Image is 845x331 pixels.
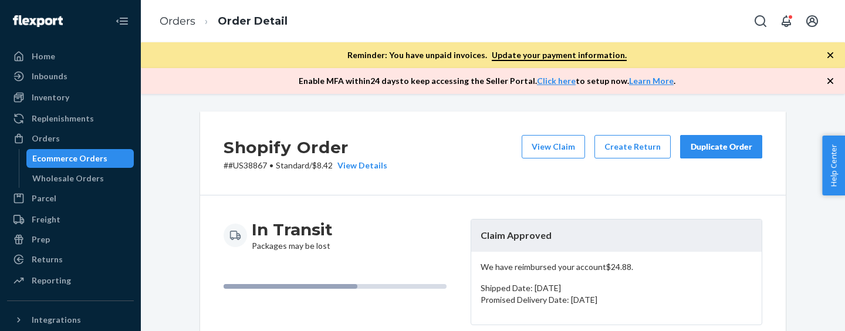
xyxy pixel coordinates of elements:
[7,129,134,148] a: Orders
[32,234,50,245] div: Prep
[594,135,671,158] button: Create Return
[471,219,762,252] header: Claim Approved
[680,135,762,158] button: Duplicate Order
[32,133,60,144] div: Orders
[110,9,134,33] button: Close Navigation
[333,160,387,171] button: View Details
[690,141,752,153] div: Duplicate Order
[347,49,627,61] p: Reminder: You have unpaid invoices.
[160,15,195,28] a: Orders
[32,192,56,204] div: Parcel
[749,9,772,33] button: Open Search Box
[481,294,752,306] p: Promised Delivery Date: [DATE]
[276,160,309,170] span: Standard
[224,135,387,160] h2: Shopify Order
[32,275,71,286] div: Reporting
[32,173,104,184] div: Wholesale Orders
[32,214,60,225] div: Freight
[32,153,107,164] div: Ecommerce Orders
[150,4,297,39] ol: breadcrumbs
[522,135,585,158] button: View Claim
[32,70,67,82] div: Inbounds
[7,189,134,208] a: Parcel
[13,15,63,27] img: Flexport logo
[7,210,134,229] a: Freight
[7,47,134,66] a: Home
[7,250,134,269] a: Returns
[492,50,627,61] a: Update your payment information.
[26,149,134,168] a: Ecommerce Orders
[7,310,134,329] button: Integrations
[218,15,288,28] a: Order Detail
[32,314,81,326] div: Integrations
[269,160,273,170] span: •
[224,160,387,171] p: # #US38867 / $8.42
[775,9,798,33] button: Open notifications
[7,88,134,107] a: Inventory
[481,261,752,273] p: We have reimbursed your account $24.88 .
[32,254,63,265] div: Returns
[26,169,134,188] a: Wholesale Orders
[299,75,675,87] p: Enable MFA within 24 days to keep accessing the Seller Portal. to setup now. .
[32,50,55,62] div: Home
[481,282,752,294] p: Shipped Date: [DATE]
[7,230,134,249] a: Prep
[7,271,134,290] a: Reporting
[822,136,845,195] button: Help Center
[7,67,134,86] a: Inbounds
[537,76,576,86] a: Click here
[252,219,333,240] h3: In Transit
[800,9,824,33] button: Open account menu
[32,113,94,124] div: Replenishments
[7,109,134,128] a: Replenishments
[629,76,674,86] a: Learn More
[252,219,333,252] div: Packages may be lost
[32,92,69,103] div: Inventory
